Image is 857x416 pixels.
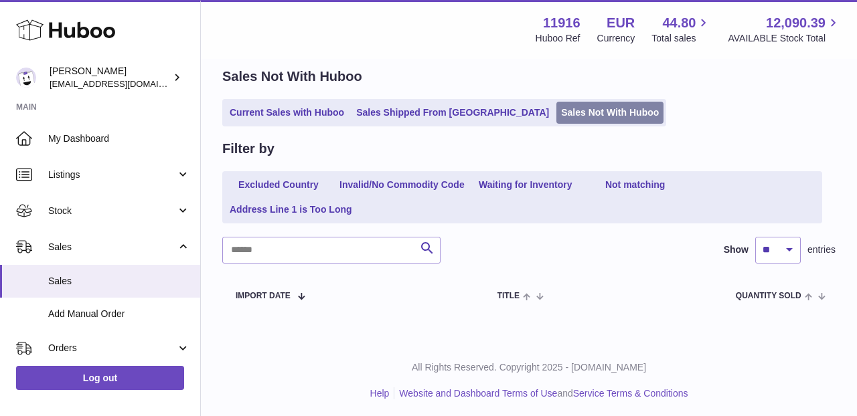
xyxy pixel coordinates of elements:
span: My Dashboard [48,132,190,145]
span: Listings [48,169,176,181]
span: Stock [48,205,176,217]
span: Import date [236,292,291,300]
span: Total sales [651,32,711,45]
a: Address Line 1 is Too Long [225,199,357,221]
a: Not matching [582,174,689,196]
p: All Rights Reserved. Copyright 2025 - [DOMAIN_NAME] [212,361,846,374]
span: Title [497,292,520,300]
a: Help [370,388,390,399]
span: [EMAIL_ADDRESS][DOMAIN_NAME] [50,78,197,89]
strong: 11916 [543,14,580,32]
a: Waiting for Inventory [472,174,579,196]
a: Service Terms & Conditions [573,388,688,399]
strong: EUR [607,14,635,32]
h2: Sales Not With Huboo [222,68,362,86]
span: AVAILABLE Stock Total [728,32,841,45]
span: entries [807,243,836,256]
span: 12,090.39 [766,14,826,32]
a: 12,090.39 AVAILABLE Stock Total [728,14,841,45]
div: Huboo Ref [536,32,580,45]
span: Orders [48,342,176,354]
a: Excluded Country [225,174,332,196]
span: Sales [48,275,190,288]
span: Quantity Sold [736,292,801,300]
span: Sales [48,241,176,253]
span: Add Manual Order [48,308,190,320]
div: [PERSON_NAME] [50,65,170,90]
label: Show [724,243,749,256]
a: 44.80 Total sales [651,14,711,45]
h2: Filter by [222,140,275,158]
a: Invalid/No Commodity Code [335,174,469,196]
div: Currency [597,32,635,45]
span: 44.80 [662,14,696,32]
a: Sales Shipped From [GEOGRAPHIC_DATA] [352,102,554,124]
a: Sales Not With Huboo [556,102,664,124]
a: Current Sales with Huboo [225,102,349,124]
a: Website and Dashboard Terms of Use [399,388,557,399]
a: Log out [16,366,184,390]
img: info@bananaleafsupplements.com [16,68,36,88]
li: and [394,387,688,400]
